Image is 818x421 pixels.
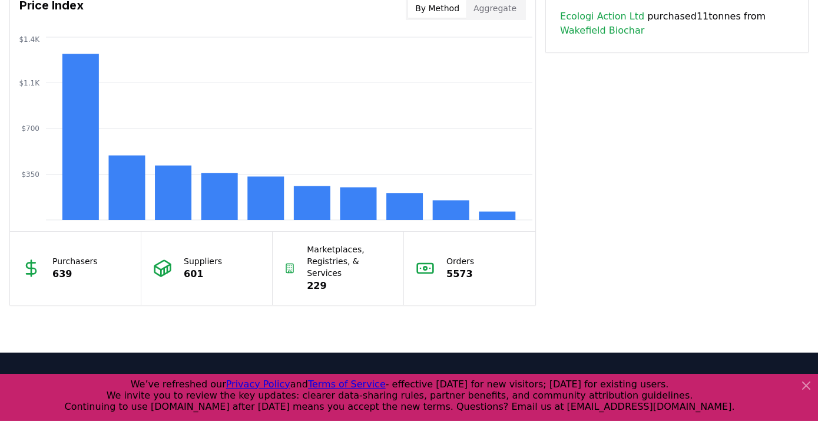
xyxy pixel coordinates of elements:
tspan: $350 [21,170,39,179]
p: 639 [52,267,98,281]
p: 5573 [446,267,474,281]
a: Wakefield Biochar [560,24,644,38]
p: Suppliers [184,255,222,267]
p: Orders [446,255,474,267]
tspan: $700 [21,124,39,133]
p: Purchasers [52,255,98,267]
tspan: $1.1K [19,79,40,87]
p: Marketplaces, Registries, & Services [307,244,392,279]
tspan: $1.4K [19,35,40,44]
p: 229 [307,279,392,293]
span: purchased 11 tonnes from [560,9,794,38]
p: 601 [184,267,222,281]
a: Ecologi Action Ltd [560,9,644,24]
